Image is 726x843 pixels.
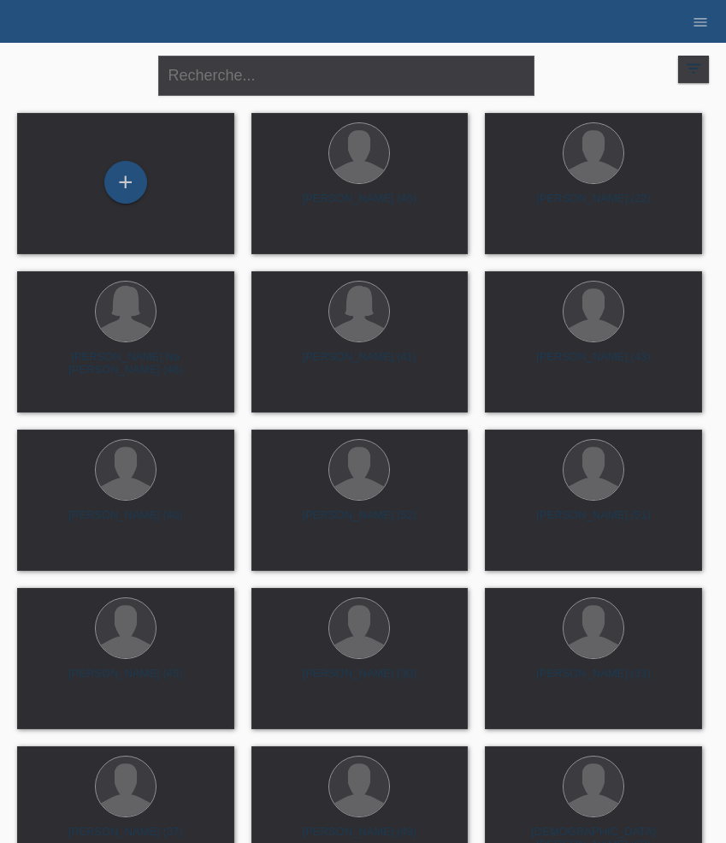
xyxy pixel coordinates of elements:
div: [PERSON_NAME] (22) [499,192,688,219]
a: menu [683,16,717,27]
div: [PERSON_NAME] (33) [499,667,688,694]
input: Recherche... [158,56,534,96]
div: [PERSON_NAME] (40) [31,508,221,536]
div: [PERSON_NAME] (51) [499,508,688,536]
div: Enregistrer le client [105,168,146,197]
div: [PERSON_NAME] (45) [31,667,221,694]
div: [PERSON_NAME] (46) [265,192,455,219]
i: menu [692,14,709,31]
div: [PERSON_NAME] (43) [499,350,688,377]
i: filter_list [684,59,703,78]
div: [PERSON_NAME] (52) [265,508,455,536]
div: [PERSON_NAME] Na [PERSON_NAME] (46) [31,350,221,377]
div: [PERSON_NAME] (41) [265,350,455,377]
div: [PERSON_NAME] (30) [265,667,455,694]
